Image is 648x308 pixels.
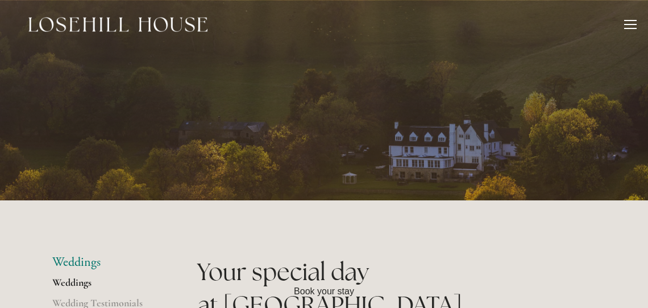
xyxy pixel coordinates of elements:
[52,255,161,270] li: Weddings
[294,286,354,296] a: Book your stay
[28,17,207,32] img: Losehill House
[52,276,161,297] a: Weddings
